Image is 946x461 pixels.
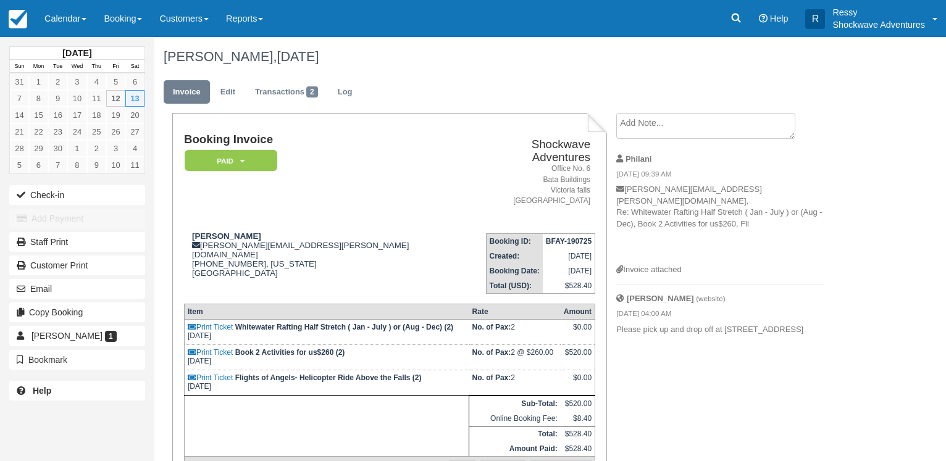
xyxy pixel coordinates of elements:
address: Office No. 6 Bata Buildings Victoria falls [GEOGRAPHIC_DATA] [472,164,590,206]
button: Bookmark [9,350,145,370]
strong: Whitewater Rafting Half Stretch ( Jan - July ) or (Aug - Dec) (2) [235,323,453,331]
a: 8 [29,90,48,107]
th: Wed [67,60,86,73]
a: Customer Print [9,255,145,275]
a: 10 [67,90,86,107]
td: $528.40 [561,426,595,441]
a: 3 [106,140,125,157]
span: Help [770,14,789,23]
a: Edit [211,80,245,104]
a: 17 [67,107,86,123]
p: [PERSON_NAME][EMAIL_ADDRESS][PERSON_NAME][DOMAIN_NAME], Re: Whitewater Rafting Half Stretch ( Jan... [616,184,824,264]
button: Check-in [9,185,145,205]
span: [DATE] [277,49,319,64]
p: Please pick up and drop off at [STREET_ADDRESS] [616,324,824,336]
td: $528.40 [561,441,595,457]
a: 1 [67,140,86,157]
a: 5 [106,73,125,90]
a: 28 [10,140,29,157]
p: Shockwave Adventures [832,19,925,31]
td: [DATE] [543,249,595,264]
a: 27 [125,123,144,140]
a: 14 [10,107,29,123]
strong: [PERSON_NAME] [627,294,694,303]
th: Fri [106,60,125,73]
button: Copy Booking [9,302,145,322]
a: 4 [87,73,106,90]
td: 2 [469,370,561,395]
a: 31 [10,73,29,90]
a: Paid [184,149,273,172]
a: 13 [125,90,144,107]
a: 2 [87,140,106,157]
td: $528.40 [543,278,595,294]
a: 20 [125,107,144,123]
a: 9 [48,90,67,107]
i: Help [759,14,768,23]
strong: [DATE] [62,48,91,58]
a: 5 [10,157,29,173]
td: [DATE] [184,370,469,395]
div: $520.00 [564,348,592,367]
strong: No. of Pax [472,323,511,331]
a: 4 [125,140,144,157]
a: Invoice [164,80,210,104]
strong: Book 2 Activities for us$260 (2) [235,348,345,357]
td: [DATE] [543,264,595,278]
a: Transactions2 [246,80,327,104]
a: 8 [67,157,86,173]
td: [DATE] [184,319,469,344]
a: 11 [125,157,144,173]
a: 2 [48,73,67,90]
td: Online Booking Fee: [469,411,561,426]
th: Amount [561,304,595,319]
a: 10 [106,157,125,173]
th: Mon [29,60,48,73]
a: [PERSON_NAME] 1 [9,326,145,346]
th: Booking Date: [486,264,543,278]
div: [PERSON_NAME][EMAIL_ADDRESS][PERSON_NAME][DOMAIN_NAME] [PHONE_NUMBER], [US_STATE] [GEOGRAPHIC_DATA] [184,231,467,293]
h1: Booking Invoice [184,133,467,146]
strong: Flights of Angels- Helicopter Ride Above the Falls (2) [235,373,422,382]
em: [DATE] 09:39 AM [616,169,824,183]
a: 3 [67,73,86,90]
th: Amount Paid: [469,441,561,457]
a: 1 [29,73,48,90]
h1: [PERSON_NAME], [164,49,855,64]
div: Invoice attached [616,264,824,276]
a: 15 [29,107,48,123]
a: 22 [29,123,48,140]
a: 7 [48,157,67,173]
a: 16 [48,107,67,123]
a: 9 [87,157,106,173]
a: 21 [10,123,29,140]
th: Tue [48,60,67,73]
th: Sat [125,60,144,73]
th: Booking ID: [486,233,543,249]
span: 1 [105,331,117,342]
strong: Philani [626,154,651,164]
span: [PERSON_NAME] [31,331,103,341]
th: Sub-Total: [469,396,561,411]
a: 12 [106,90,125,107]
td: $520.00 [561,396,595,411]
strong: BFAY-190725 [546,237,592,246]
a: Print Ticket [188,373,233,382]
a: 29 [29,140,48,157]
a: Print Ticket [188,323,233,331]
td: 2 [469,319,561,344]
a: 30 [48,140,67,157]
a: 18 [87,107,106,123]
div: R [805,9,825,29]
strong: No. of Pax [472,348,511,357]
div: $0.00 [564,323,592,341]
a: Log [329,80,362,104]
span: 2 [306,86,318,98]
a: 25 [87,123,106,140]
a: Print Ticket [188,348,233,357]
strong: [PERSON_NAME] [192,231,261,241]
td: [DATE] [184,344,469,370]
h2: Shockwave Adventures [472,138,590,164]
b: Help [33,386,51,396]
p: Ressy [832,6,925,19]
